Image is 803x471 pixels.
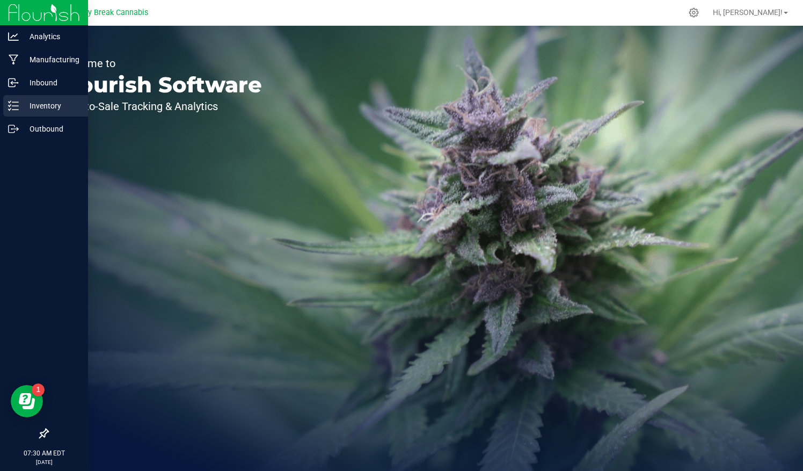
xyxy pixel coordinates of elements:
p: Analytics [19,30,83,43]
p: Inbound [19,76,83,89]
p: Outbound [19,122,83,135]
p: Welcome to [58,58,262,69]
inline-svg: Inbound [8,77,19,88]
inline-svg: Outbound [8,124,19,134]
iframe: Resource center unread badge [32,383,45,396]
inline-svg: Inventory [8,100,19,111]
p: [DATE] [5,458,83,466]
iframe: Resource center [11,385,43,417]
p: Inventory [19,99,83,112]
span: Lucky Break Cannabis [71,8,148,17]
inline-svg: Analytics [8,31,19,42]
inline-svg: Manufacturing [8,54,19,65]
p: 07:30 AM EDT [5,448,83,458]
p: Manufacturing [19,53,83,66]
p: Seed-to-Sale Tracking & Analytics [58,101,262,112]
span: Hi, [PERSON_NAME]! [713,8,783,17]
p: Flourish Software [58,74,262,96]
div: Manage settings [687,8,700,18]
